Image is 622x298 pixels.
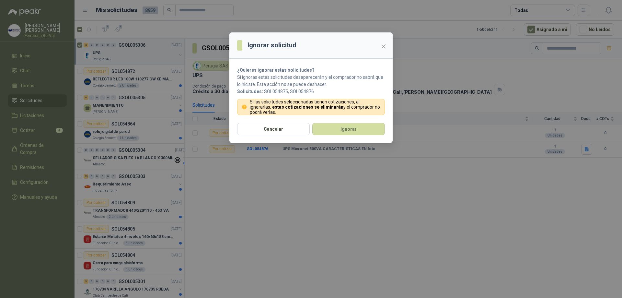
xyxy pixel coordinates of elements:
[237,88,385,95] p: SOL054875, SOL054876
[237,123,310,135] button: Cancelar
[272,104,343,110] strong: estas cotizaciones se eliminarán
[237,74,385,88] p: Si ignoras estas solicitudes desaparecerán y el comprador no sabrá que lo hiciste. Esta acción no...
[237,89,263,94] b: Solicitudes:
[237,67,315,73] strong: ¿Quieres ignorar estas solicitudes?
[312,123,385,135] button: Ignorar
[381,44,386,49] span: close
[250,99,381,115] p: Si las solicitudes seleccionadas tienen cotizaciones, al ignorarlas, y el comprador no podrá verlas.
[378,41,389,52] button: Close
[248,40,296,50] h3: Ignorar solicitud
